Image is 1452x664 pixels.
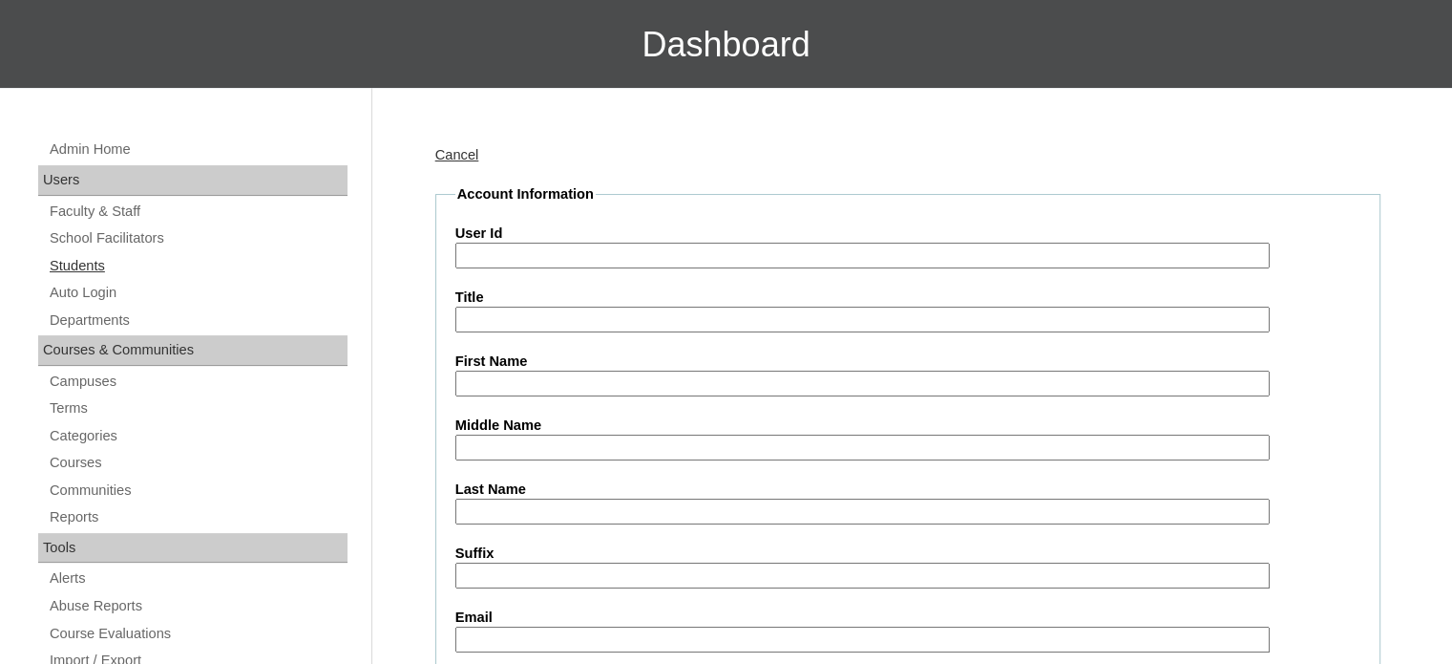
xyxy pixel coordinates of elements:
a: Reports [48,505,347,529]
div: Tools [38,533,347,564]
a: Cancel [435,147,479,162]
a: Faculty & Staff [48,200,347,224]
a: Admin Home [48,138,347,161]
div: Courses & Communities [38,335,347,366]
h3: Dashboard [10,2,1442,88]
label: Title [455,288,1360,308]
a: Course Evaluations [48,622,347,646]
legend: Account Information [455,184,596,204]
a: Departments [48,309,347,332]
label: Email [455,608,1360,628]
a: School Facilitators [48,226,347,250]
label: Suffix [455,544,1360,564]
a: Communities [48,479,347,503]
div: Users [38,165,347,196]
label: First Name [455,352,1360,372]
label: Last Name [455,480,1360,500]
a: Alerts [48,567,347,590]
label: User Id [455,224,1360,244]
a: Abuse Reports [48,594,347,618]
a: Courses [48,451,347,475]
a: Categories [48,424,347,448]
a: Students [48,254,347,278]
a: Auto Login [48,281,347,305]
a: Campuses [48,370,347,394]
a: Terms [48,396,347,420]
label: Middle Name [455,416,1360,436]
